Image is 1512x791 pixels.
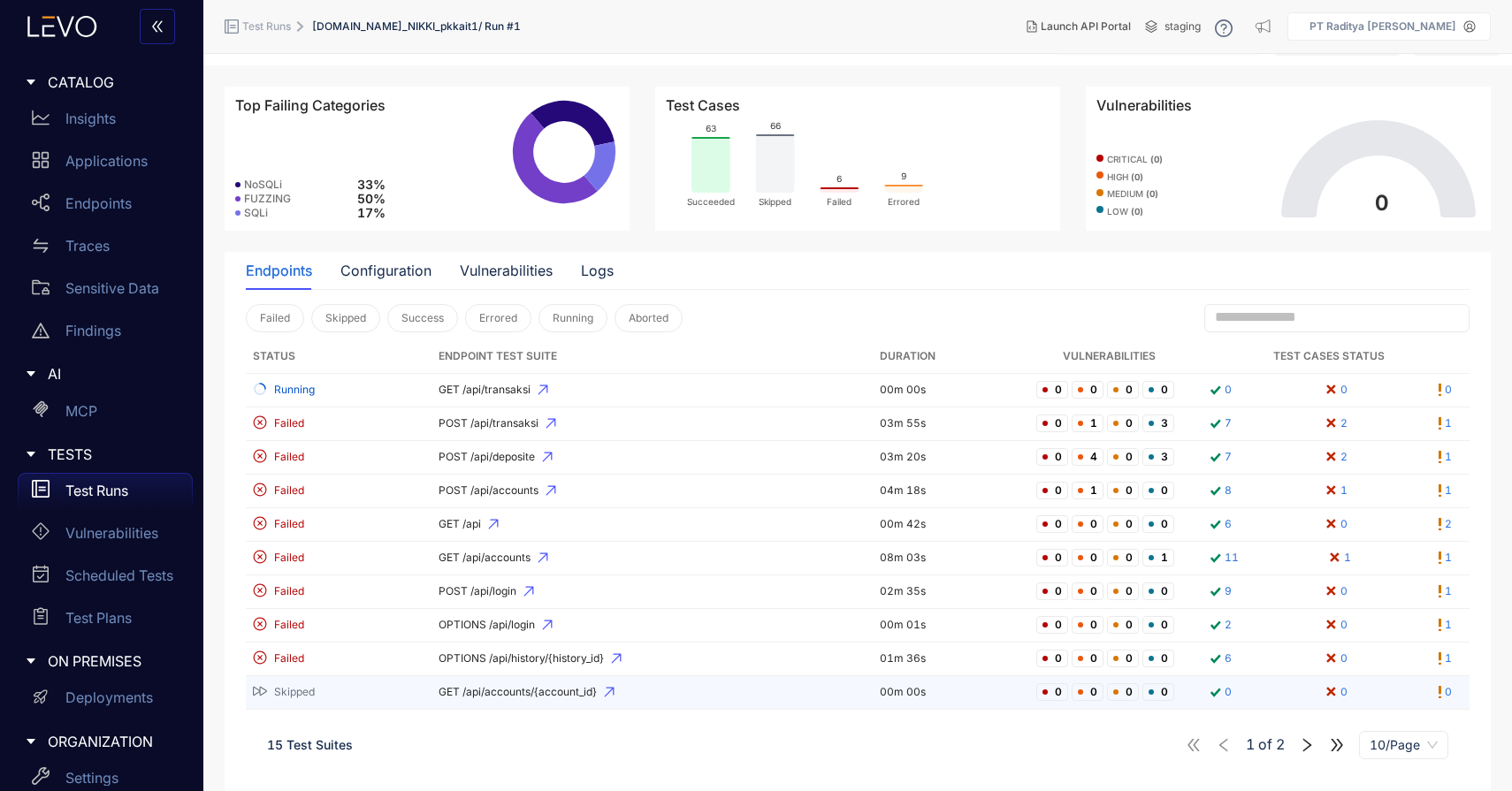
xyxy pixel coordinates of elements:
span: OPTIONS /api/login [439,619,866,631]
button: Aborted [615,304,683,332]
b: ( 0 ) [1131,206,1143,217]
span: POST /api/accounts [439,484,866,497]
span: Aborted [629,312,668,324]
a: 1 [1439,448,1452,467]
span: right [1299,737,1315,753]
tspan: 9 [901,171,906,181]
a: 0 [1323,515,1348,534]
span: Running [274,384,315,396]
tspan: 63 [706,123,716,133]
span: 33 % [357,178,386,192]
a: 0 [1323,616,1348,635]
td: 03m 20s [873,441,1029,475]
span: high [1107,172,1143,183]
div: Configuration [340,262,431,278]
span: 0 [1107,683,1139,701]
span: 0 [1036,415,1068,432]
th: Vulnerabilities [1029,339,1188,374]
p: Endpoints [65,195,132,211]
span: Test Runs [242,20,291,33]
a: 1 [1439,482,1452,500]
a: Deployments [18,681,193,723]
th: Endpoint Test Suite [431,339,873,374]
a: 2 [1323,448,1348,467]
th: Test Cases Status [1188,339,1470,374]
span: 15 Test Suites [267,737,353,752]
span: TESTS [48,446,179,462]
span: staging [1165,20,1201,33]
td: 00m 00s [873,676,1029,710]
span: Success [401,312,444,324]
p: Scheduled Tests [65,567,173,583]
span: 10/Page [1370,732,1438,758]
span: 0 [1142,683,1174,701]
a: 6 [1206,650,1232,668]
span: 17 % [357,206,386,220]
span: 0 [1107,448,1139,466]
span: CATALOG [48,74,179,90]
a: 1 [1323,482,1348,500]
span: 0 [1036,515,1068,533]
span: double-right [1329,737,1345,753]
span: Top Failing Categories [235,97,386,113]
span: double-left [150,19,164,35]
a: 1 [1439,415,1452,433]
span: [URL][DOMAIN_NAME] [214,42,332,55]
p: Settings [65,770,118,786]
a: MCP [18,393,193,436]
p: Vulnerabilities [65,525,158,541]
span: 0 [1107,381,1139,399]
span: 0 [1107,415,1139,432]
span: 0 [1107,616,1139,634]
span: 50 % [357,192,386,206]
span: 0 [1072,582,1103,600]
a: Sensitive Data [18,270,193,313]
p: PT Raditya [PERSON_NAME] [1310,20,1456,33]
th: Status [246,339,431,374]
div: ORGANIZATION [11,723,193,760]
span: 0 [1072,683,1103,701]
div: Vulnerabilities [460,262,553,278]
a: Vulnerabilities [18,515,193,558]
a: Scheduled Tests [18,558,193,600]
span: 3 [1142,448,1174,466]
a: 0 [1323,683,1348,702]
div: Logs [581,262,614,278]
span: Failed [274,484,304,497]
span: Failed [274,551,304,564]
span: Failed [274,619,304,631]
button: Running [538,304,607,332]
p: Deployments [65,689,153,705]
span: 1 [1072,415,1103,432]
a: Applications [18,143,193,186]
p: Test Runs [65,483,128,498]
span: Failed [274,652,304,665]
a: 1 [1439,549,1452,567]
td: 00m 42s [873,508,1029,542]
span: 0 [1036,616,1068,634]
span: 0 [1036,381,1068,399]
span: 0 [1142,582,1174,600]
p: Test Plans [65,610,132,626]
span: Failed [260,312,290,324]
span: 0 [1142,482,1174,499]
a: 0 [1206,381,1232,399]
span: ORGANIZATION [48,734,179,749]
a: 0 [1439,381,1452,399]
a: 1 [1439,650,1452,668]
span: swap [32,237,50,255]
span: 0 [1142,616,1174,634]
tspan: Failed [827,196,851,207]
span: 0 [1036,650,1068,667]
a: 2 [1439,515,1452,534]
a: Traces [18,228,193,270]
span: SQLi [244,207,268,219]
span: 0 [1072,549,1103,567]
span: Vulnerabilities [1096,97,1192,113]
span: 0 [1142,515,1174,533]
button: Errored [465,304,531,332]
a: 7 [1206,448,1232,467]
span: 2 [1276,736,1285,752]
span: 4 [1072,448,1103,466]
a: 0 [1323,582,1348,601]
